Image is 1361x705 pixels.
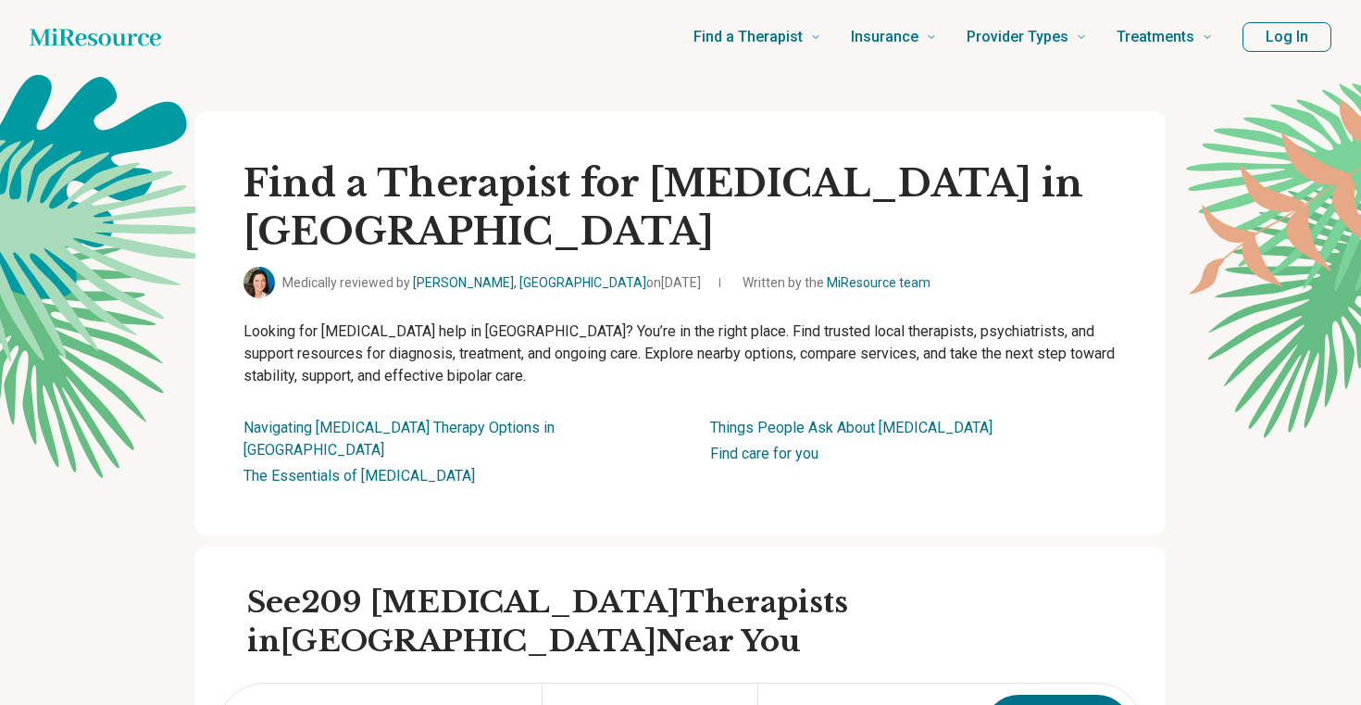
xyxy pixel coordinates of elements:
[1117,24,1194,50] span: Treatments
[243,419,555,459] a: Navigating [MEDICAL_DATA] Therapy Options in [GEOGRAPHIC_DATA]
[967,24,1068,50] span: Provider Types
[710,445,818,462] a: Find care for you
[693,24,803,50] span: Find a Therapist
[247,584,1143,661] h2: See 209 [MEDICAL_DATA] Therapists in [GEOGRAPHIC_DATA] Near You
[413,275,646,290] a: [PERSON_NAME], [GEOGRAPHIC_DATA]
[851,24,918,50] span: Insurance
[1242,22,1331,52] button: Log In
[710,419,993,436] a: Things People Ask About [MEDICAL_DATA]
[743,273,930,293] span: Written by the
[827,275,930,290] a: MiResource team
[30,19,161,56] a: Home page
[646,275,701,290] span: on [DATE]
[282,273,701,293] span: Medically reviewed by
[243,159,1118,256] h1: Find a Therapist for [MEDICAL_DATA] in [GEOGRAPHIC_DATA]
[243,467,475,485] a: The Essentials of [MEDICAL_DATA]
[243,321,1118,387] p: Looking for [MEDICAL_DATA] help in [GEOGRAPHIC_DATA]? You’re in the right place. Find trusted loc...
